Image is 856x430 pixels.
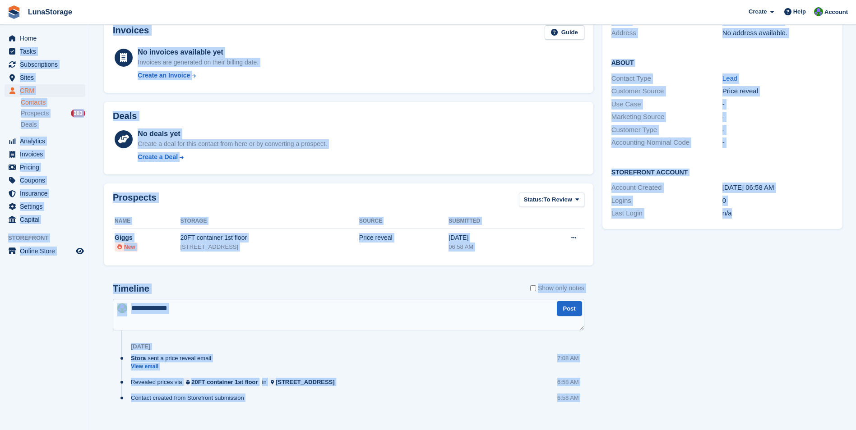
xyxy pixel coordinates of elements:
div: Account Created [611,183,722,193]
a: Prospects 383 [21,109,85,118]
div: 383 [71,110,85,117]
span: Tasks [20,45,74,58]
h2: Prospects [113,192,157,209]
div: - [722,99,833,110]
a: [STREET_ADDRESS] [268,378,337,386]
a: Create a Deal [138,152,327,162]
a: Guide [545,25,584,40]
div: Contact created from Storefront submission [131,393,249,402]
a: menu [5,200,85,213]
a: Lead [722,74,737,82]
div: Giggs [115,233,180,242]
div: Revealed prices via in [131,378,342,386]
span: Home [20,32,74,45]
div: Marketing Source [611,112,722,122]
div: Address [611,28,722,38]
div: 6:58 AM [557,393,579,402]
th: Source [359,214,449,229]
span: Create [749,7,767,16]
a: View email [131,363,216,371]
span: Pricing [20,161,74,174]
span: Online Store [20,245,74,257]
div: Contact Type [611,73,722,84]
span: Insurance [20,187,74,200]
a: menu [5,245,85,257]
div: [DATE] 06:58 AM [722,183,833,193]
a: Create an Invoice [138,71,259,80]
a: menu [5,71,85,84]
span: To Review [544,195,572,204]
button: Post [557,301,582,316]
img: Cathal Vaughan [814,7,823,16]
a: menu [5,213,85,226]
label: Show only notes [530,284,584,293]
div: [DATE] [449,233,533,242]
div: - [722,125,833,135]
span: Invoices [20,148,74,160]
h2: Storefront Account [611,167,833,176]
a: menu [5,32,85,45]
input: Show only notes [530,284,536,293]
div: sent a price reveal email [131,354,216,362]
div: 06:58 AM [449,242,533,252]
h2: Timeline [113,284,149,294]
h2: Deals [113,111,137,121]
span: Account [824,8,848,17]
div: [DATE] [131,343,150,350]
div: 6:58 AM [557,378,579,386]
div: 7:08 AM [557,354,579,362]
a: menu [5,174,85,187]
span: Settings [20,200,74,213]
div: No address available. [722,28,833,38]
a: menu [5,148,85,160]
th: Name [113,214,180,229]
div: Create a deal for this contact from here or by converting a prospect. [138,139,327,149]
th: Storage [180,214,359,229]
div: Use Case [611,99,722,110]
div: - [722,112,833,122]
li: New [115,242,138,252]
div: No invoices available yet [138,47,259,58]
span: Analytics [20,135,74,147]
div: Last Login [611,208,722,219]
img: stora-icon-8386f47178a22dfd0bd8f6a31ec36ba5ce8667c1dd55bd0f319d3a0aa187defe.svg [7,5,21,19]
span: Prospects [21,109,49,118]
span: Help [793,7,806,16]
h2: Invoices [113,25,149,40]
div: Accounting Nominal Code [611,137,722,148]
div: No deals yet [138,128,327,139]
a: menu [5,135,85,147]
div: Customer Source [611,86,722,96]
span: Subscriptions [20,58,74,71]
a: menu [5,84,85,97]
a: LunaStorage [24,5,76,19]
div: 20FT container 1st floor [191,378,258,386]
span: Coupons [20,174,74,187]
div: Invoices are generated on their billing date. [138,58,259,67]
a: Preview store [74,246,85,256]
a: menu [5,187,85,200]
img: Cathal Vaughan [117,303,127,313]
div: - [722,137,833,148]
div: 0 [722,196,833,206]
span: Status: [524,195,544,204]
span: Stora [131,354,146,362]
a: Contacts [21,98,85,107]
a: menu [5,161,85,174]
span: Deals [21,120,37,129]
div: [STREET_ADDRESS] [180,242,359,252]
div: Create an Invoice [138,71,190,80]
div: Price reveal [722,86,833,96]
span: Storefront [8,233,90,242]
div: 20FT container 1st floor [180,233,359,242]
a: menu [5,45,85,58]
span: Capital [20,213,74,226]
span: Sites [20,71,74,84]
a: Deals [21,120,85,129]
div: Price reveal [359,233,449,242]
span: CRM [20,84,74,97]
div: Logins [611,196,722,206]
button: Status: To Review [519,192,584,207]
div: Customer Type [611,125,722,135]
div: [STREET_ADDRESS] [276,378,335,386]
